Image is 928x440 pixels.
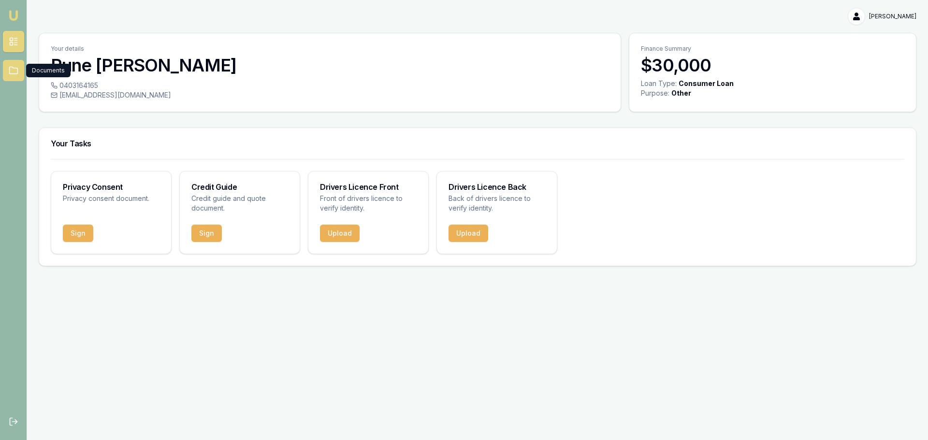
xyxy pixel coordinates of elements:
[59,81,98,90] span: 0403164165
[59,90,171,100] span: [EMAIL_ADDRESS][DOMAIN_NAME]
[449,225,488,242] button: Upload
[26,64,71,77] div: Documents
[191,183,288,191] h3: Credit Guide
[449,183,545,191] h3: Drivers Licence Back
[320,225,360,242] button: Upload
[449,194,545,213] p: Back of drivers licence to verify identity.
[63,183,159,191] h3: Privacy Consent
[641,79,677,88] div: Loan Type:
[63,225,93,242] button: Sign
[51,45,609,53] p: Your details
[63,194,159,203] p: Privacy consent document.
[320,183,417,191] h3: Drivers Licence Front
[8,10,19,21] img: emu-icon-u.png
[641,45,904,53] p: Finance Summary
[869,13,916,20] span: [PERSON_NAME]
[191,194,288,213] p: Credit guide and quote document.
[641,56,904,75] h3: $30,000
[320,194,417,213] p: Front of drivers licence to verify identity.
[671,88,691,98] div: Other
[641,88,669,98] div: Purpose:
[51,140,904,147] h3: Your Tasks
[679,79,734,88] div: Consumer Loan
[51,56,609,75] h3: Rune [PERSON_NAME]
[191,225,222,242] button: Sign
